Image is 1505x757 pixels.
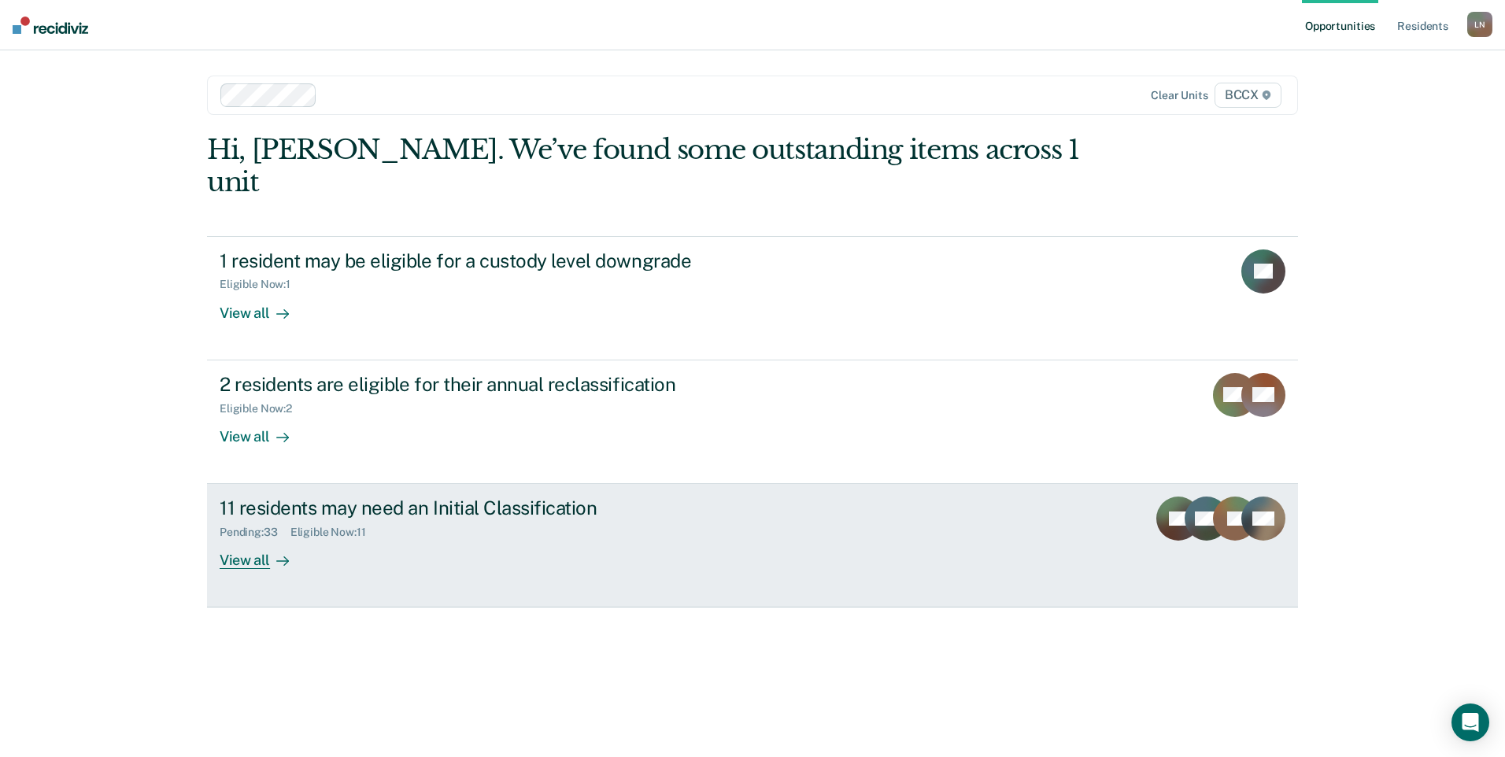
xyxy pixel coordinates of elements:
[1467,12,1492,37] div: L N
[290,526,379,539] div: Eligible Now : 11
[220,373,772,396] div: 2 residents are eligible for their annual reclassification
[220,402,305,415] div: Eligible Now : 2
[220,526,290,539] div: Pending : 33
[13,17,88,34] img: Recidiviz
[1215,83,1281,108] span: BCCX
[220,278,303,291] div: Eligible Now : 1
[207,484,1298,607] a: 11 residents may need an Initial ClassificationPending:33Eligible Now:11View all
[1151,89,1208,102] div: Clear units
[220,249,772,272] div: 1 resident may be eligible for a custody level downgrade
[220,539,308,570] div: View all
[220,497,772,519] div: 11 residents may need an Initial Classification
[207,236,1298,360] a: 1 resident may be eligible for a custody level downgradeEligible Now:1View all
[1451,703,1489,741] div: Open Intercom Messenger
[207,360,1298,484] a: 2 residents are eligible for their annual reclassificationEligible Now:2View all
[207,134,1080,198] div: Hi, [PERSON_NAME]. We’ve found some outstanding items across 1 unit
[220,415,308,445] div: View all
[220,291,308,322] div: View all
[1467,12,1492,37] button: LN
